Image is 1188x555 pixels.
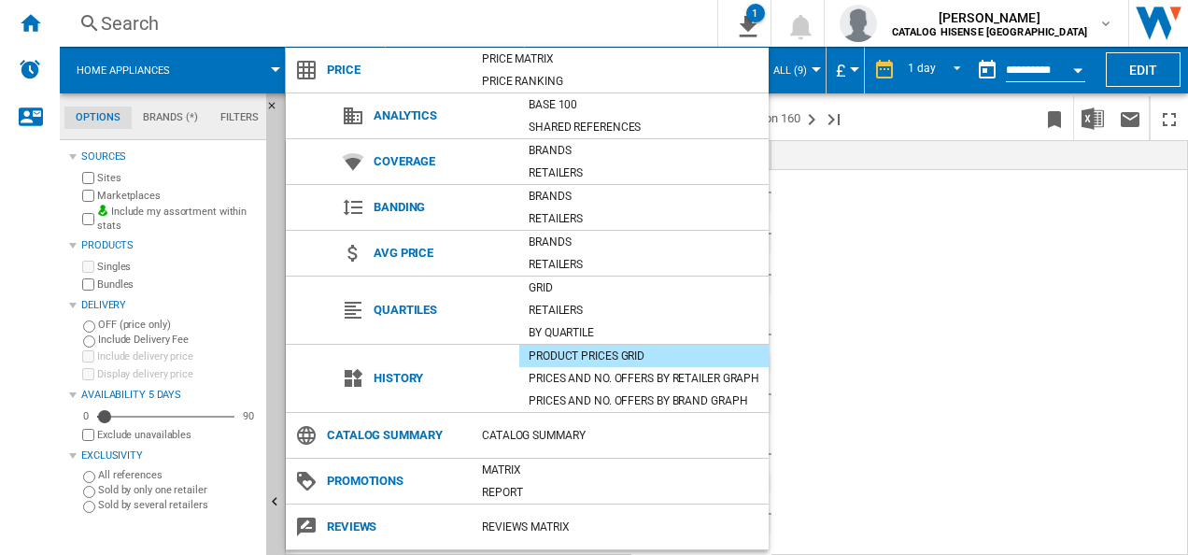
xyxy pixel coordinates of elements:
span: History [364,365,519,391]
div: Retailers [519,301,769,320]
span: Analytics [364,103,519,129]
span: Banding [364,194,519,221]
div: Brands [519,233,769,251]
div: Base 100 [519,95,769,114]
div: By quartile [519,323,769,342]
div: Price Ranking [473,72,769,91]
div: Grid [519,278,769,297]
span: Quartiles [364,297,519,323]
span: Price [318,57,473,83]
span: Coverage [364,149,519,175]
div: Report [473,483,769,502]
div: REVIEWS Matrix [473,518,769,536]
div: Brands [519,141,769,160]
div: Catalog Summary [473,426,769,445]
span: Avg price [364,240,519,266]
div: Prices and No. offers by retailer graph [519,369,769,388]
div: Retailers [519,164,769,182]
span: Promotions [318,468,473,494]
div: Retailers [519,209,769,228]
div: Price Matrix [473,50,769,68]
div: Prices and No. offers by brand graph [519,391,769,410]
span: Catalog Summary [318,422,473,448]
div: Shared references [519,118,769,136]
div: Matrix [473,461,769,479]
div: Retailers [519,255,769,274]
div: Brands [519,187,769,206]
div: Product prices grid [519,347,769,365]
span: Reviews [318,514,473,540]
